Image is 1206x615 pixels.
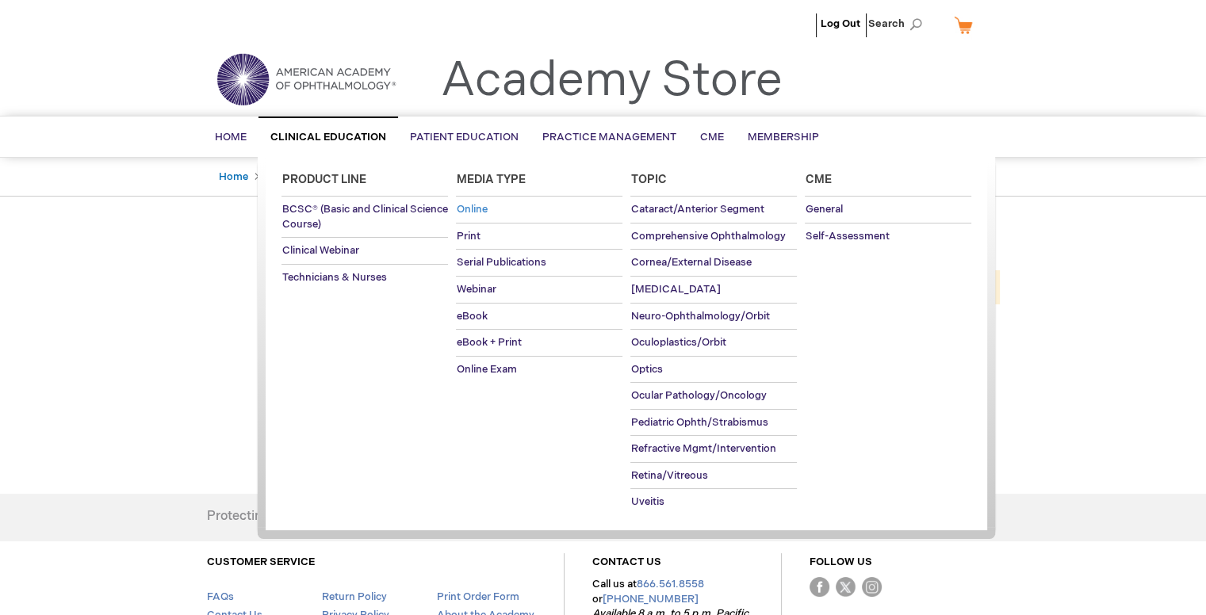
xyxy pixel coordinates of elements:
[630,336,726,349] span: Oculoplastics/Orbit
[630,283,720,296] span: [MEDICAL_DATA]
[868,8,928,40] span: Search
[862,577,882,597] img: instagram
[207,556,315,568] a: CUSTOMER SERVICE
[821,17,860,30] a: Log Out
[321,590,386,603] a: Return Policy
[542,131,676,143] span: Practice Management
[456,230,480,243] span: Print
[281,203,447,231] span: BCSC® (Basic and Clinical Science Course)
[700,131,724,143] span: CME
[810,556,872,568] a: FOLLOW US
[207,510,426,524] h4: Protecting Sight. Empowering Lives.®
[630,230,785,243] span: Comprehensive Ophthalmology
[630,256,751,269] span: Cornea/External Disease
[630,495,664,508] span: Uveitis
[630,363,662,376] span: Optics
[592,556,661,568] a: CONTACT US
[630,442,775,455] span: Refractive Mgmt/Intervention
[281,271,386,284] span: Technicians & Nurses
[637,578,704,590] a: 866.561.8558
[441,52,783,109] a: Academy Store
[207,590,234,603] a: FAQs
[456,336,521,349] span: eBook + Print
[630,203,764,216] span: Cataract/Anterior Segment
[630,389,766,402] span: Ocular Pathology/Oncology
[805,230,889,243] span: Self-Assessment
[456,203,487,216] span: Online
[748,131,819,143] span: Membership
[836,577,856,597] img: Twitter
[630,310,769,323] span: Neuro-Ophthalmology/Orbit
[215,131,247,143] span: Home
[603,593,699,605] a: [PHONE_NUMBER]
[630,416,768,429] span: Pediatric Ophth/Strabismus
[630,469,707,482] span: Retina/Vitreous
[456,283,496,296] span: Webinar
[805,173,831,186] span: Cme
[630,173,666,186] span: Topic
[219,170,248,183] a: Home
[270,131,386,143] span: Clinical Education
[410,131,519,143] span: Patient Education
[456,173,525,186] span: Media Type
[281,244,358,257] span: Clinical Webinar
[805,203,842,216] span: General
[436,590,519,603] a: Print Order Form
[456,310,487,323] span: eBook
[281,173,366,186] span: Product Line
[810,577,829,597] img: Facebook
[456,256,546,269] span: Serial Publications
[456,363,516,376] span: Online Exam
